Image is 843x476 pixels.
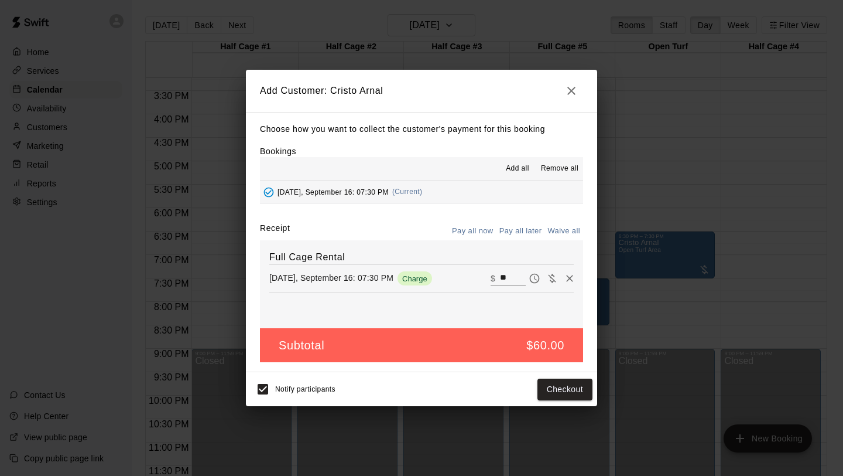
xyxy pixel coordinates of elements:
[537,379,592,400] button: Checkout
[491,273,495,284] p: $
[449,222,496,240] button: Pay all now
[260,122,583,137] p: Choose how you want to collect the customer's payment for this booking
[506,163,529,175] span: Add all
[246,70,597,112] h2: Add Customer: Cristo Arnal
[277,188,389,196] span: [DATE], September 16: 07:30 PM
[260,222,290,240] label: Receipt
[496,222,545,240] button: Pay all later
[499,159,536,178] button: Add all
[526,273,543,283] span: Pay later
[397,274,432,283] span: Charge
[275,386,335,394] span: Notify participants
[541,163,578,175] span: Remove all
[269,250,574,265] h6: Full Cage Rental
[392,188,423,196] span: (Current)
[260,181,583,203] button: Added - Collect Payment[DATE], September 16: 07:30 PM(Current)
[526,338,564,353] h5: $60.00
[536,159,583,178] button: Remove all
[561,270,578,287] button: Remove
[269,272,393,284] p: [DATE], September 16: 07:30 PM
[260,183,277,201] button: Added - Collect Payment
[544,222,583,240] button: Waive all
[279,338,324,353] h5: Subtotal
[543,273,561,283] span: Waive payment
[260,147,296,156] label: Bookings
